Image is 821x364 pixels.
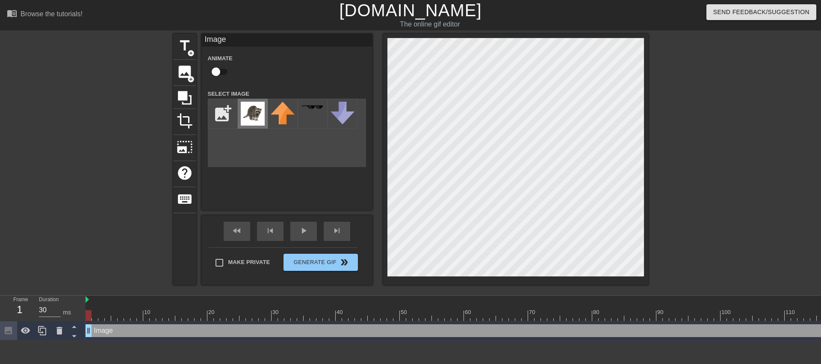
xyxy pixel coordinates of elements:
a: Browse the tutorials! [7,8,83,21]
label: Animate [208,54,233,63]
span: menu_book [7,8,17,18]
img: upvote.png [271,102,295,124]
img: ijQJ0-raccoon-on-white.jpg [241,102,265,126]
span: Make Private [228,258,270,267]
div: 50 [401,308,408,317]
a: [DOMAIN_NAME] [339,1,481,20]
span: fast_rewind [232,226,242,236]
span: keyboard [177,191,193,207]
div: 1 [13,302,26,317]
span: drag_handle [84,326,93,335]
div: 70 [529,308,537,317]
div: 100 [721,308,732,317]
span: play_arrow [298,226,309,236]
span: Generate Gif [287,257,354,267]
span: skip_next [332,226,342,236]
span: add_circle [187,76,195,83]
span: double_arrow [339,257,349,267]
div: 40 [337,308,344,317]
span: crop [177,113,193,129]
button: Generate Gif [284,254,357,271]
span: photo_size_select_large [177,139,193,155]
div: Browse the tutorials! [21,10,83,18]
img: deal-with-it.png [301,105,325,109]
div: 30 [272,308,280,317]
span: title [177,38,193,54]
span: help [177,165,193,181]
span: image [177,64,193,80]
div: 60 [465,308,473,317]
div: 10 [144,308,152,317]
label: Select Image [208,90,250,98]
span: add_circle [187,50,195,57]
label: Duration [39,297,59,302]
span: Send Feedback/Suggestion [713,7,809,18]
div: 90 [657,308,665,317]
div: 20 [208,308,216,317]
img: downvote.png [331,102,354,124]
button: Send Feedback/Suggestion [706,4,816,20]
div: ms [63,308,71,317]
div: 110 [786,308,796,317]
div: 80 [593,308,601,317]
div: The online gif editor [278,19,582,29]
div: Frame [7,296,32,320]
div: Image [201,34,372,47]
span: skip_previous [265,226,275,236]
